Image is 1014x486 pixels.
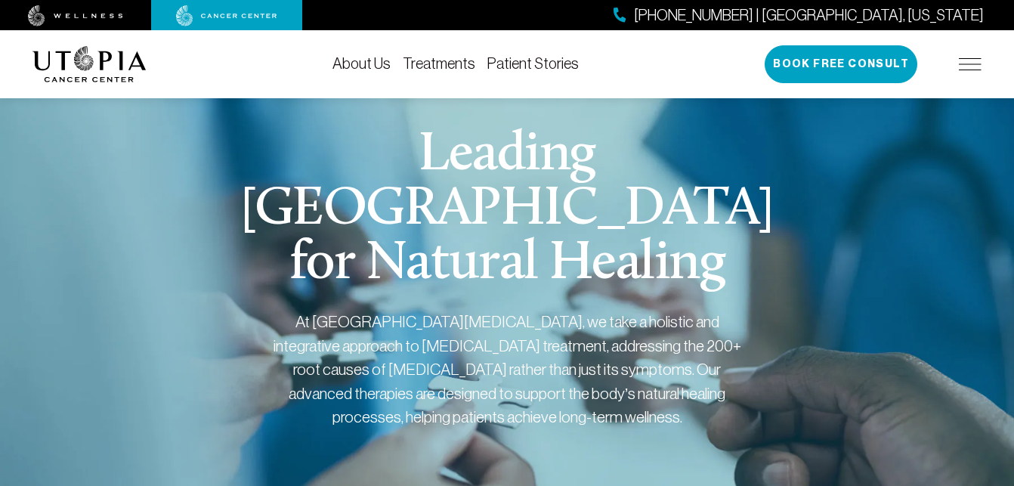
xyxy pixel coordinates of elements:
a: Treatments [403,55,475,72]
div: At [GEOGRAPHIC_DATA][MEDICAL_DATA], we take a holistic and integrative approach to [MEDICAL_DATA]... [273,310,741,429]
span: [PHONE_NUMBER] | [GEOGRAPHIC_DATA], [US_STATE] [634,5,984,26]
img: cancer center [176,5,277,26]
h1: Leading [GEOGRAPHIC_DATA] for Natural Healing [218,128,796,292]
a: Patient Stories [487,55,579,72]
button: Book Free Consult [765,45,917,83]
a: About Us [332,55,391,72]
a: [PHONE_NUMBER] | [GEOGRAPHIC_DATA], [US_STATE] [614,5,984,26]
img: icon-hamburger [959,58,982,70]
img: logo [32,46,147,82]
img: wellness [28,5,123,26]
